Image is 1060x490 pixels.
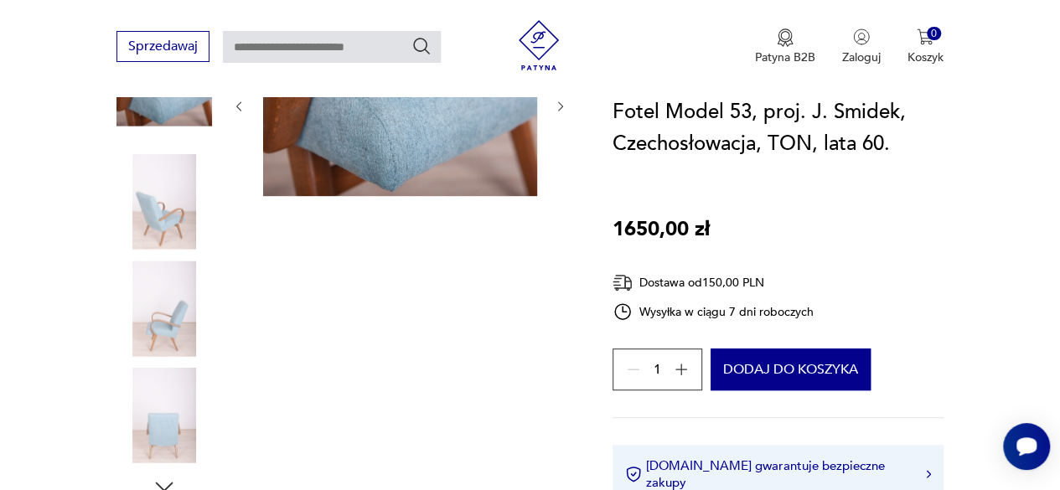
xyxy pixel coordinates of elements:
[853,28,870,45] img: Ikonka użytkownika
[842,28,881,65] button: Zaloguj
[613,214,710,245] p: 1650,00 zł
[116,31,209,62] button: Sprzedawaj
[1003,423,1050,470] iframe: Smartsupp widget button
[514,20,564,70] img: Patyna - sklep z meblami i dekoracjami vintage
[777,28,794,47] img: Ikona medalu
[755,49,815,65] p: Patyna B2B
[711,348,871,390] button: Dodaj do koszyka
[927,27,941,41] div: 0
[613,272,633,293] img: Ikona dostawy
[917,28,933,45] img: Ikona koszyka
[116,154,212,250] img: Zdjęcie produktu Fotel Model 53, proj. J. Smidek, Czechosłowacja, TON, lata 60.
[907,28,944,65] button: 0Koszyk
[654,364,661,375] span: 1
[625,466,642,482] img: Ikona certyfikatu
[613,272,814,293] div: Dostawa od 150,00 PLN
[116,368,212,463] img: Zdjęcie produktu Fotel Model 53, proj. J. Smidek, Czechosłowacja, TON, lata 60.
[116,42,209,54] a: Sprzedawaj
[926,470,931,478] img: Ikona strzałki w prawo
[755,28,815,65] a: Ikona medaluPatyna B2B
[613,96,944,160] h1: Fotel Model 53, proj. J. Smidek, Czechosłowacja, TON, lata 60.
[842,49,881,65] p: Zaloguj
[755,28,815,65] button: Patyna B2B
[907,49,944,65] p: Koszyk
[263,13,537,196] img: Zdjęcie produktu Fotel Model 53, proj. J. Smidek, Czechosłowacja, TON, lata 60.
[116,260,212,356] img: Zdjęcie produktu Fotel Model 53, proj. J. Smidek, Czechosłowacja, TON, lata 60.
[613,302,814,322] div: Wysyłka w ciągu 7 dni roboczych
[411,36,432,56] button: Szukaj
